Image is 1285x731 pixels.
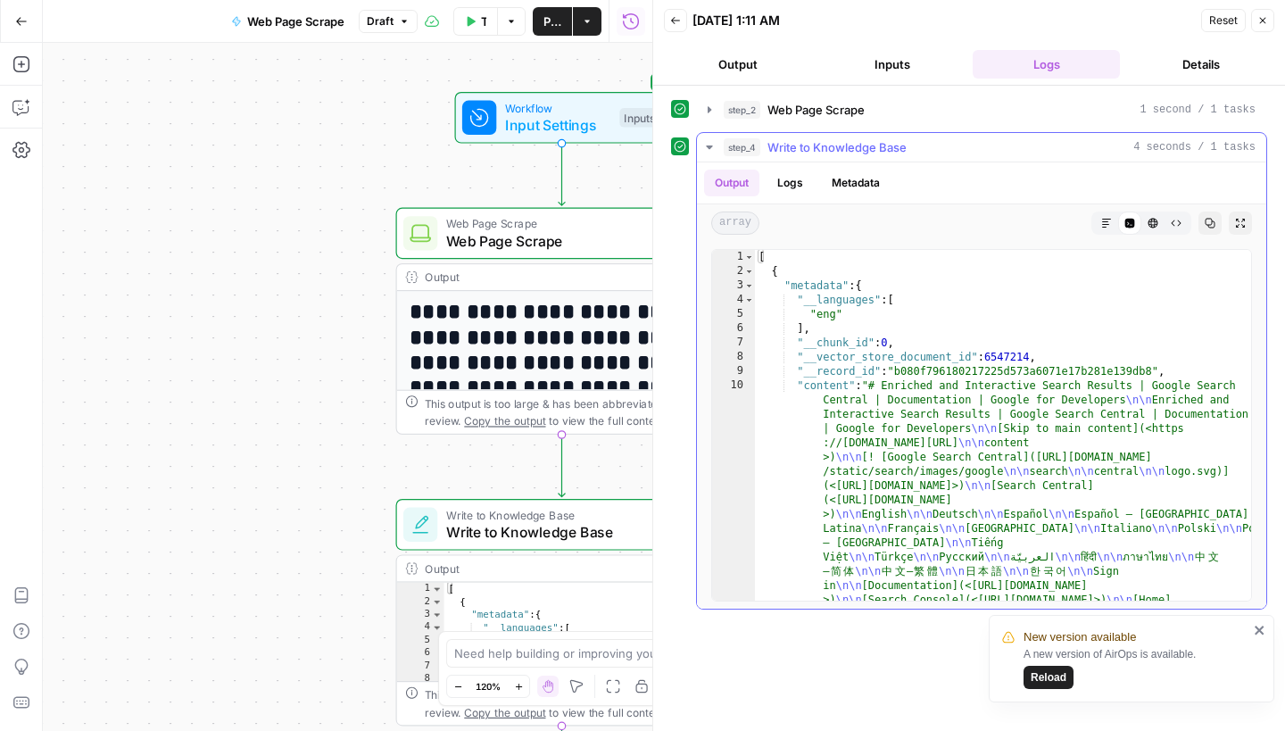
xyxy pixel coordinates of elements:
button: Metadata [821,170,891,196]
span: Reset [1209,12,1238,29]
div: Output [425,269,669,286]
span: array [711,212,759,235]
button: Reset [1201,9,1246,32]
span: Workflow [505,99,611,116]
div: 9 [712,364,755,378]
div: Inputs [619,108,659,128]
div: WorkflowInput SettingsInputs [396,92,728,144]
span: Toggle code folding, rows 4 through 6 [744,293,754,307]
span: Reload [1031,669,1066,685]
span: Toggle code folding, rows 1 through 13 [431,583,443,595]
div: Output [425,560,669,577]
button: Output [664,50,811,79]
span: Draft [367,13,394,29]
div: 4 seconds / 1 tasks [697,162,1266,609]
g: Edge from step_2 to step_4 [559,435,565,497]
span: Write to Knowledge Base [446,521,667,543]
span: Toggle code folding, rows 1 through 26 [744,250,754,264]
span: Copy the output [464,706,545,719]
span: step_4 [724,138,760,156]
span: 4 seconds / 1 tasks [1133,139,1256,155]
span: Input Settings [505,114,611,136]
div: 8 [397,672,444,685]
span: Toggle code folding, rows 4 through 6 [431,621,443,634]
div: 2 [712,264,755,278]
span: Toggle code folding, rows 3 through 11 [744,278,754,293]
span: Copy the output [464,414,545,427]
span: Toggle code folding, rows 2 through 13 [744,264,754,278]
div: 1 [712,250,755,264]
span: Web Page Scrape [767,101,865,119]
div: 2 [397,595,444,608]
span: Toggle code folding, rows 3 through 11 [431,608,443,620]
div: 3 [397,608,444,620]
span: Toggle code folding, rows 2 through 12 [431,595,443,608]
button: Draft [359,10,418,33]
button: Inputs [818,50,966,79]
div: 5 [397,634,444,646]
div: 3 [712,278,755,293]
span: Write to Knowledge Base [446,506,667,523]
div: This output is too large & has been abbreviated for review. to view the full content. [425,395,718,429]
button: 4 seconds / 1 tasks [697,133,1266,162]
span: step_2 [724,101,760,119]
div: 6 [712,321,755,336]
div: 6 [397,647,444,660]
span: Publish [543,12,561,30]
div: 4 [712,293,755,307]
span: Web Page Scrape [446,215,669,232]
button: Publish [533,7,572,36]
button: close [1254,623,1266,637]
div: This output is too large & has been abbreviated for review. to view the full content. [425,686,718,720]
div: Write to Knowledge BaseWrite to Knowledge BaseOutput[ { "metadata":{ "__languages":[ "eng" ], "__... [396,499,728,726]
div: A new version of AirOps is available. [1024,646,1248,689]
span: New version available [1024,628,1136,646]
div: 4 [397,621,444,634]
button: Web Page Scrape [220,7,355,36]
span: Test Data [481,12,486,30]
div: 7 [397,660,444,672]
button: Reload [1024,666,1074,689]
span: Write to Knowledge Base [767,138,907,156]
span: Web Page Scrape [247,12,344,30]
button: Output [704,170,759,196]
span: 1 second / 1 tasks [1140,102,1256,118]
button: Details [1127,50,1274,79]
span: 120% [476,679,501,694]
span: Web Page Scrape [446,230,669,252]
button: Logs [767,170,814,196]
div: 1 [397,583,444,595]
div: 5 [712,307,755,321]
button: Logs [973,50,1120,79]
g: Edge from start to step_2 [559,144,565,206]
div: 7 [712,336,755,350]
div: 8 [712,350,755,364]
button: Test Data [453,7,497,36]
button: 1 second / 1 tasks [697,96,1266,124]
